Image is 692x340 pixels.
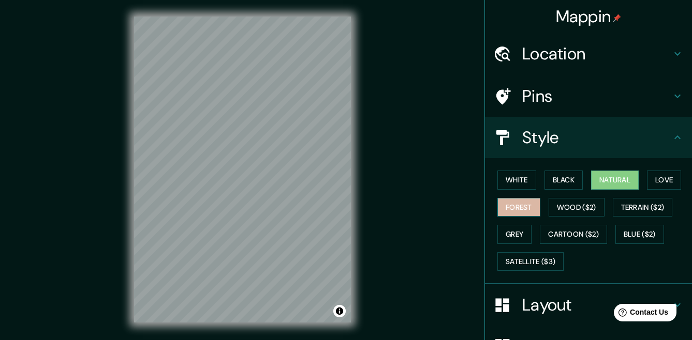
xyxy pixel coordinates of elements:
[522,295,671,315] h4: Layout
[485,33,692,74] div: Location
[591,171,639,190] button: Natural
[613,198,673,217] button: Terrain ($2)
[333,305,346,317] button: Toggle attribution
[540,225,607,244] button: Cartoon ($2)
[497,198,540,217] button: Forest
[522,43,671,64] h4: Location
[613,14,621,22] img: pin-icon.png
[522,127,671,148] h4: Style
[556,6,622,27] h4: Mappin
[485,284,692,326] div: Layout
[485,117,692,158] div: Style
[485,75,692,117] div: Pins
[647,171,681,190] button: Love
[522,86,671,106] h4: Pins
[134,17,351,322] canvas: Map
[600,300,681,329] iframe: Help widget launcher
[615,225,664,244] button: Blue ($2)
[497,171,536,190] button: White
[497,225,532,244] button: Grey
[497,252,564,271] button: Satellite ($3)
[544,171,583,190] button: Black
[549,198,605,217] button: Wood ($2)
